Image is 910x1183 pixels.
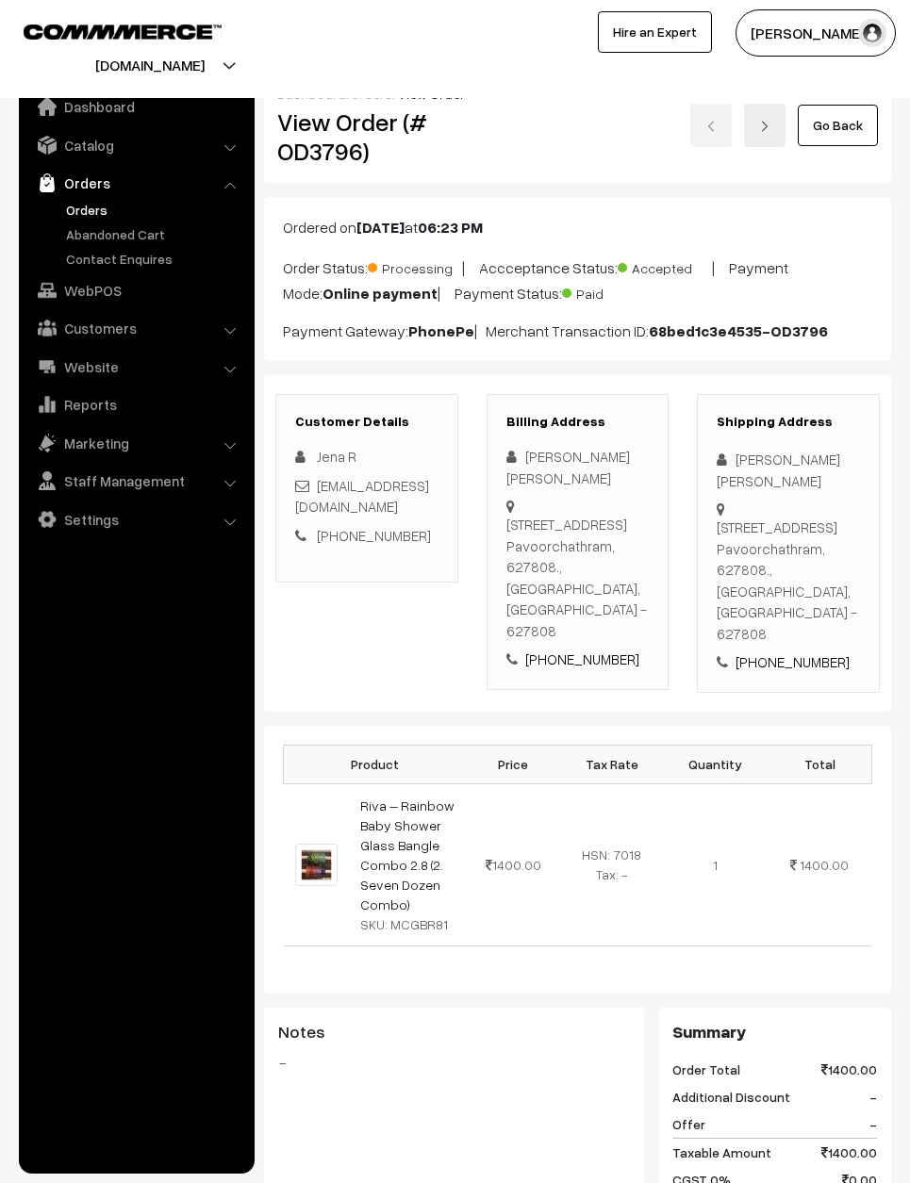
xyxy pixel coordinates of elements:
[24,502,248,536] a: Settings
[24,426,248,460] a: Marketing
[717,449,860,491] div: [PERSON_NAME] [PERSON_NAME]
[664,745,768,783] th: Quantity
[24,464,248,498] a: Staff Management
[672,1142,771,1162] span: Taxable Amount
[672,1060,740,1079] span: Order Total
[672,1087,790,1107] span: Additional Discount
[295,844,338,886] img: 13.1.jpg
[317,448,356,465] span: Jena R
[29,41,271,89] button: [DOMAIN_NAME]
[277,107,458,166] h2: View Order (# OD3796)
[24,273,248,307] a: WebPOS
[798,105,878,146] a: Go Back
[284,745,467,783] th: Product
[24,166,248,200] a: Orders
[506,514,650,641] div: [STREET_ADDRESS] Pavoorchathram, 627808., [GEOGRAPHIC_DATA], [GEOGRAPHIC_DATA] - 627808
[278,1051,630,1074] blockquote: -
[736,9,896,57] button: [PERSON_NAME]
[821,1142,877,1162] span: 1400.00
[283,320,872,342] p: Payment Gateway: | Merchant Transaction ID:
[295,477,429,516] a: [EMAIL_ADDRESS][DOMAIN_NAME]
[506,446,650,488] div: [PERSON_NAME] [PERSON_NAME]
[283,254,872,304] p: Order Status: | Accceptance Status: | Payment Mode: | Payment Status:
[649,321,828,340] b: 68bed1c3e4535-OD3796
[61,224,248,244] a: Abandoned Cart
[821,1060,877,1079] span: 1400.00
[295,414,438,430] h3: Customer Details
[408,321,474,340] b: PhonePe
[768,745,871,783] th: Total
[418,218,483,237] b: 06:23 PM
[562,279,656,304] span: Paid
[283,216,872,238] p: Ordered on at
[24,387,248,421] a: Reports
[672,1114,705,1134] span: Offer
[323,284,438,303] b: Online payment
[525,650,639,667] a: [PHONE_NUMBER]
[317,527,431,544] a: [PHONE_NUMBER]
[24,311,248,345] a: Customers
[800,857,849,873] span: 1400.00
[869,1114,877,1134] span: -
[618,254,712,278] span: Accepted
[869,1087,877,1107] span: -
[598,11,712,53] a: Hire an Expert
[506,414,650,430] h3: Billing Address
[360,797,455,912] a: Riva – Rainbow Baby Shower Glass Bangle Combo 2.8 (2. Seven Dozen Combo)
[717,517,860,644] div: [STREET_ADDRESS] Pavoorchathram, 627808., [GEOGRAPHIC_DATA], [GEOGRAPHIC_DATA] - 627808
[736,653,850,670] a: [PHONE_NUMBER]
[467,745,560,783] th: Price
[24,19,189,41] a: COMMMERCE
[582,846,641,882] span: HSN: 7018 Tax: -
[717,414,860,430] h3: Shipping Address
[672,1022,877,1043] h3: Summary
[560,745,664,783] th: Tax Rate
[24,350,248,384] a: Website
[356,218,405,237] b: [DATE]
[368,254,462,278] span: Processing
[858,19,886,47] img: user
[24,90,248,123] a: Dashboard
[24,25,222,39] img: COMMMERCE
[759,121,770,132] img: right-arrow.png
[713,857,718,873] span: 1
[61,249,248,269] a: Contact Enquires
[24,128,248,162] a: Catalog
[486,857,541,873] span: 1400.00
[61,200,248,220] a: Orders
[278,1022,630,1043] h3: Notes
[360,914,455,934] div: SKU: MCGBR81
